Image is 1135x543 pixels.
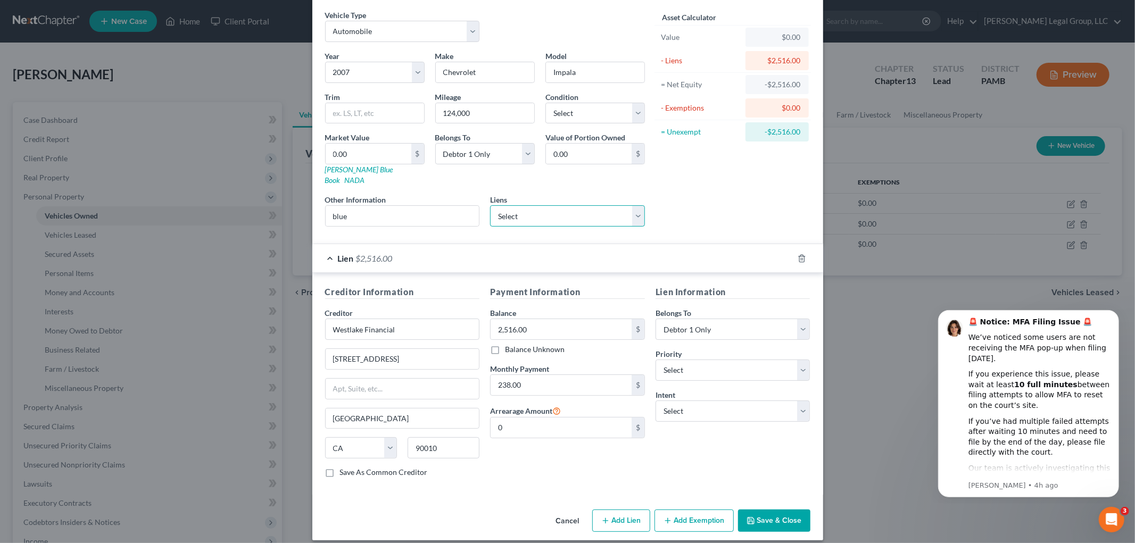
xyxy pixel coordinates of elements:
[661,103,741,113] div: - Exemptions
[325,10,367,21] label: Vehicle Type
[436,62,534,82] input: ex. Nissan
[325,194,386,205] label: Other Information
[15,252,197,271] div: Form Preview Helper
[22,134,178,145] div: Send us a message
[22,145,178,156] div: We typically reply in a few hours
[661,32,741,43] div: Value
[22,256,178,267] div: Form Preview Helper
[145,17,166,38] img: Profile image for Lindsey
[435,91,461,103] label: Mileage
[656,286,810,299] h5: Lien Information
[326,379,479,399] input: Apt, Suite, etc...
[491,319,632,339] input: 0.00
[15,232,197,252] div: Attorney's Disclosure of Compensation
[169,358,186,366] span: Help
[754,32,800,43] div: $0.00
[21,76,192,94] p: Hi there!
[490,363,549,374] label: Monthly Payment
[505,344,565,355] label: Balance Unknown
[548,511,588,532] button: Cancel
[435,52,454,61] span: Make
[545,51,567,62] label: Model
[490,404,561,417] label: Arrearage Amount
[325,286,480,299] h5: Creditor Information
[632,319,644,339] div: $
[754,55,800,66] div: $2,516.00
[491,375,632,395] input: 0.00
[22,205,178,228] div: Statement of Financial Affairs - Payments Made in the Last 90 days
[408,437,479,458] input: Enter zip...
[345,176,365,185] a: NADA
[325,165,393,185] a: [PERSON_NAME] Blue Book
[325,319,480,340] input: Search creditor by name...
[1099,507,1124,532] iframe: Intercom live chat
[326,144,411,164] input: 0.00
[754,103,800,113] div: $0.00
[340,467,428,478] label: Save As Common Creditor
[326,349,479,369] input: Enter address...
[71,332,142,374] button: Messages
[656,308,691,318] span: Belongs To
[661,127,741,137] div: = Unexempt
[662,12,716,23] label: Asset Calculator
[656,349,682,358] span: Priority
[754,79,800,90] div: -$2,516.00
[545,132,625,143] label: Value of Portion Owned
[325,51,340,62] label: Year
[338,253,354,263] span: Lien
[15,176,197,197] button: Search for help
[632,144,644,164] div: $
[22,275,178,287] div: Amendments
[125,17,146,38] img: Profile image for Emma
[21,94,192,112] p: How can we help?
[661,79,741,90] div: = Net Equity
[21,24,83,34] img: logo
[326,206,479,226] input: (optional)
[88,358,125,366] span: Messages
[656,389,675,400] label: Intent
[490,194,507,205] label: Liens
[738,509,810,532] button: Save & Close
[15,271,197,291] div: Amendments
[411,144,424,164] div: $
[22,181,86,192] span: Search for help
[22,236,178,247] div: Attorney's Disclosure of Compensation
[754,127,800,137] div: -$2,516.00
[922,300,1135,504] iframe: Intercom notifications message
[326,408,479,429] input: Enter city...
[632,375,644,395] div: $
[655,509,734,532] button: Add Exemption
[142,332,213,374] button: Help
[183,17,202,36] div: Close
[491,417,632,438] input: 0.00
[546,62,644,82] input: ex. Altima
[546,144,632,164] input: 0.00
[356,253,393,263] span: $2,516.00
[326,103,424,123] input: ex. LS, LT, etc
[435,133,471,142] span: Belongs To
[490,307,516,319] label: Balance
[325,308,353,318] span: Creditor
[325,91,341,103] label: Trim
[104,17,126,38] img: Profile image for Sara
[436,103,534,123] input: --
[1121,507,1129,515] span: 3
[23,358,47,366] span: Home
[592,509,650,532] button: Add Lien
[545,91,578,103] label: Condition
[15,201,197,232] div: Statement of Financial Affairs - Payments Made in the Last 90 days
[490,286,645,299] h5: Payment Information
[325,132,370,143] label: Market Value
[632,417,644,438] div: $
[11,125,202,165] div: Send us a messageWe typically reply in a few hours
